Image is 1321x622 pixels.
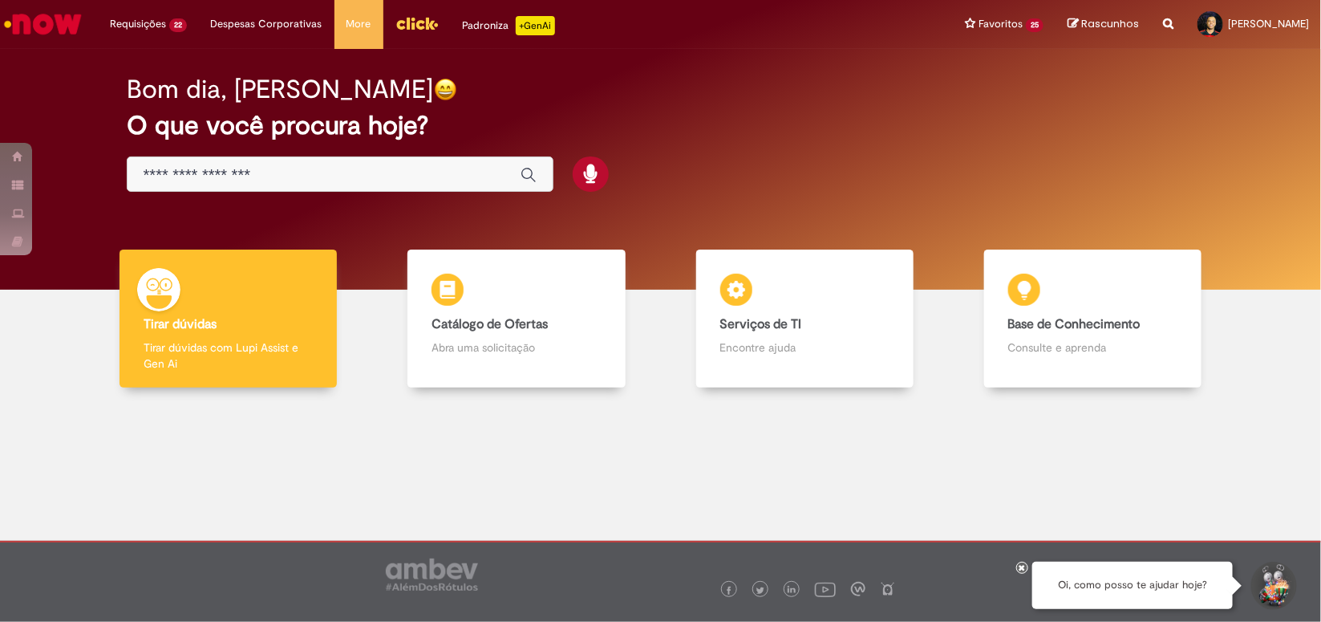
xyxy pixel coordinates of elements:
img: logo_footer_youtube.png [815,579,836,600]
a: Catálogo de Ofertas Abra uma solicitação [372,250,660,388]
img: logo_footer_linkedin.png [788,586,796,596]
a: Rascunhos [1068,17,1139,32]
img: happy-face.png [434,78,457,101]
img: click_logo_yellow_360x200.png [395,11,439,35]
span: Favoritos [979,16,1023,32]
img: logo_footer_ambev_rotulo_gray.png [386,559,478,591]
span: 25 [1026,18,1043,32]
span: Requisições [110,16,166,32]
div: Padroniza [463,16,555,35]
p: Abra uma solicitação [432,339,601,356]
span: Rascunhos [1081,16,1139,31]
img: logo_footer_facebook.png [725,587,733,595]
img: ServiceNow [2,8,84,40]
p: Encontre ajuda [720,339,889,356]
img: logo_footer_naosei.png [881,582,895,596]
b: Base de Conhecimento [1008,316,1141,332]
span: 22 [169,18,187,32]
a: Base de Conhecimento Consulte e aprenda [949,250,1237,388]
a: Serviços de TI Encontre ajuda [661,250,949,388]
p: Consulte e aprenda [1008,339,1177,356]
b: Catálogo de Ofertas [432,316,548,332]
img: logo_footer_twitter.png [756,587,764,595]
span: [PERSON_NAME] [1228,17,1309,30]
b: Serviços de TI [720,316,802,332]
a: Tirar dúvidas Tirar dúvidas com Lupi Assist e Gen Ai [84,250,372,388]
p: +GenAi [516,16,555,35]
div: Oi, como posso te ajudar hoje? [1032,562,1233,609]
p: Tirar dúvidas com Lupi Assist e Gen Ai [144,339,313,372]
h2: O que você procura hoje? [127,112,1195,140]
span: More [346,16,371,32]
b: Tirar dúvidas [144,316,217,332]
img: logo_footer_workplace.png [851,582,865,596]
h2: Bom dia, [PERSON_NAME] [127,75,434,104]
button: Iniciar Conversa de Suporte [1249,562,1297,610]
span: Despesas Corporativas [211,16,322,32]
